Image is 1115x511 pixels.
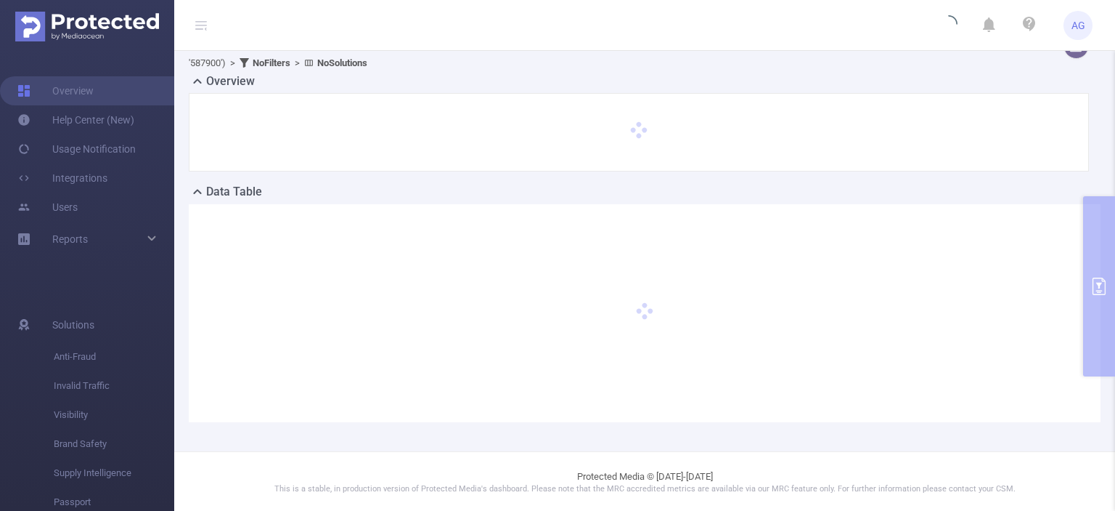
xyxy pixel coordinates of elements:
b: No Solutions [317,57,367,68]
h2: Data Table [206,183,262,201]
a: Users [17,193,78,222]
p: This is a stable, in production version of Protected Media's dashboard. Please note that the MRC ... [211,483,1079,496]
span: Reports [52,233,88,245]
h2: Overview [206,73,255,90]
span: AG [1071,11,1085,40]
i: icon: loading [940,15,957,36]
span: Solutions [52,310,94,339]
a: Integrations [17,164,107,193]
span: Brand Safety [54,430,174,459]
span: > [226,57,240,68]
a: Usage Notification [17,134,136,164]
b: No Filters [253,57,290,68]
span: > [290,57,304,68]
a: Overview [17,76,94,105]
span: Anti-Fraud [54,342,174,371]
span: Visibility [54,401,174,430]
a: Reports [52,225,88,254]
img: Protected Media [15,12,159,41]
a: Help Center (New) [17,105,134,134]
span: Invalid Traffic [54,371,174,401]
span: Supply Intelligence [54,459,174,488]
